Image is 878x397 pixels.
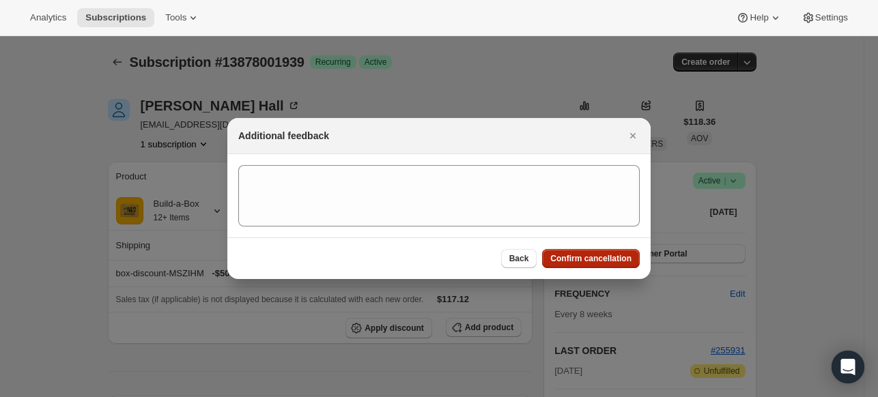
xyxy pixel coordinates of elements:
[77,8,154,27] button: Subscriptions
[509,253,529,264] span: Back
[501,249,537,268] button: Back
[542,249,640,268] button: Confirm cancellation
[623,126,642,145] button: Close
[85,12,146,23] span: Subscriptions
[165,12,186,23] span: Tools
[832,351,864,383] div: Open Intercom Messenger
[750,12,768,23] span: Help
[728,8,790,27] button: Help
[22,8,74,27] button: Analytics
[793,8,856,27] button: Settings
[30,12,66,23] span: Analytics
[157,8,208,27] button: Tools
[238,129,329,143] h2: Additional feedback
[550,253,632,264] span: Confirm cancellation
[815,12,848,23] span: Settings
